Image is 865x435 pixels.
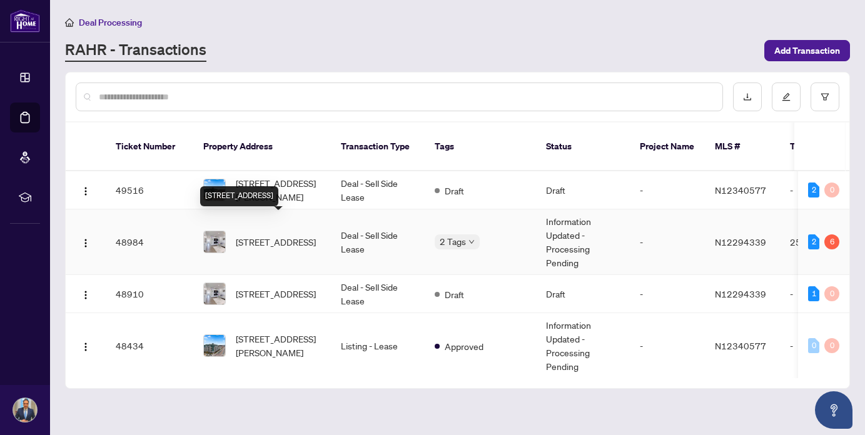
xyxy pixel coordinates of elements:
span: [STREET_ADDRESS][PERSON_NAME] [236,332,321,359]
th: Property Address [193,122,331,171]
td: Information Updated - Processing Pending [536,313,630,379]
img: Logo [81,290,91,300]
td: 48984 [106,209,193,275]
img: logo [10,9,40,32]
button: edit [772,82,801,111]
div: 6 [824,234,839,249]
span: Deal Processing [79,17,142,28]
span: [STREET_ADDRESS] [236,235,316,249]
span: N12294339 [715,236,766,247]
td: Draft [536,171,630,209]
img: thumbnail-img [204,231,225,252]
td: Information Updated - Processing Pending [536,209,630,275]
button: Logo [76,284,96,304]
button: Logo [76,232,96,252]
td: Deal - Sell Side Lease [331,275,425,313]
span: N12340577 [715,340,766,351]
td: - [630,313,705,379]
td: - [630,209,705,275]
span: filter [821,92,829,101]
a: RAHR - Transactions [65,39,206,62]
span: Add Transaction [774,41,840,61]
div: 0 [824,182,839,197]
span: download [743,92,752,101]
span: 2 Tags [440,234,466,249]
td: Deal - Sell Side Lease [331,171,425,209]
button: filter [811,82,839,111]
th: Tags [425,122,536,171]
img: Logo [81,238,91,248]
span: down [468,239,475,245]
th: MLS # [705,122,780,171]
span: N12340577 [715,184,766,196]
div: 0 [808,338,819,353]
img: Profile Icon [13,398,37,422]
td: Listing - Lease [331,313,425,379]
img: thumbnail-img [204,179,225,201]
th: Transaction Type [331,122,425,171]
span: N12294339 [715,288,766,299]
button: Logo [76,180,96,200]
div: 1 [808,286,819,301]
button: Add Transaction [764,40,850,61]
td: 49516 [106,171,193,209]
div: 2 [808,182,819,197]
span: edit [782,92,791,101]
td: Deal - Sell Side Lease [331,209,425,275]
td: - [630,171,705,209]
span: home [65,18,74,27]
button: Logo [76,336,96,356]
span: Draft [445,287,464,301]
div: [STREET_ADDRESS] [200,186,278,206]
img: thumbnail-img [204,283,225,304]
div: 2 [808,234,819,249]
td: - [630,275,705,313]
button: Open asap [815,391,852,429]
span: [STREET_ADDRESS] [236,287,316,301]
img: Logo [81,186,91,196]
button: download [733,82,762,111]
td: Draft [536,275,630,313]
div: 0 [824,286,839,301]
span: Draft [445,184,464,197]
span: Approved [445,339,483,353]
div: 0 [824,338,839,353]
img: thumbnail-img [204,335,225,356]
span: [STREET_ADDRESS][PERSON_NAME] [236,176,321,204]
td: 48910 [106,275,193,313]
th: Ticket Number [106,122,193,171]
td: 48434 [106,313,193,379]
th: Project Name [630,122,705,171]
img: Logo [81,342,91,352]
th: Status [536,122,630,171]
